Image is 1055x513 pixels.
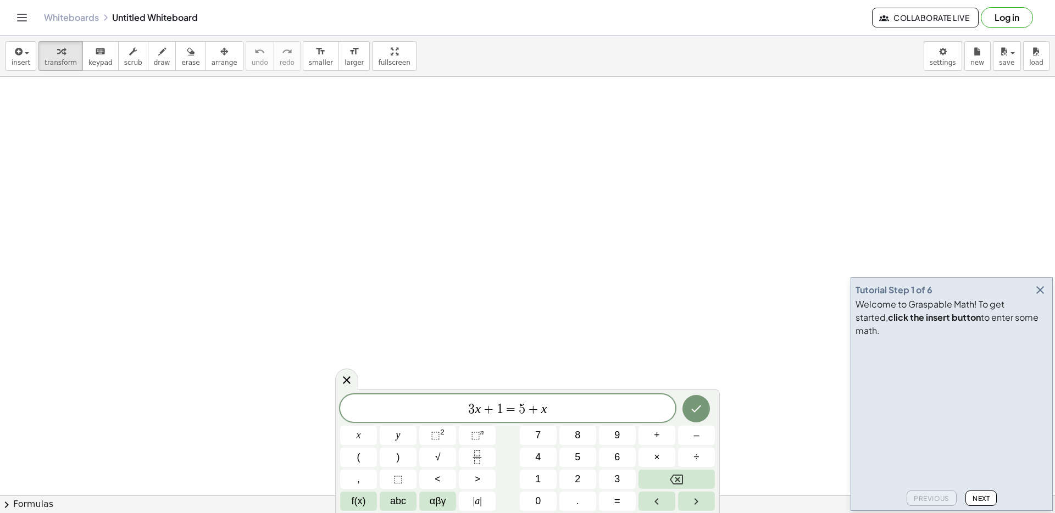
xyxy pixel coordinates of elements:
button: Alphabet [380,492,417,511]
span: arrange [212,59,237,66]
span: Collaborate Live [881,13,969,23]
button: ( [340,448,377,467]
span: smaller [309,59,333,66]
button: Less than [419,470,456,489]
span: scrub [124,59,142,66]
span: 3 [468,403,475,416]
span: = [503,403,519,416]
span: × [654,450,660,465]
button: Right arrow [678,492,715,511]
button: 9 [599,426,636,445]
button: Plus [638,426,675,445]
i: undo [254,45,265,58]
span: keypad [88,59,113,66]
button: Next [965,490,997,506]
span: = [614,494,620,509]
span: | [473,495,475,506]
span: , [357,472,360,487]
button: y [380,426,417,445]
button: 7 [520,426,557,445]
button: 1 [520,470,557,489]
button: scrub [118,41,148,71]
button: Superscript [459,426,496,445]
span: ) [397,450,400,465]
button: draw [148,41,176,71]
button: Minus [678,426,715,445]
span: 3 [614,472,620,487]
span: y [396,428,401,443]
span: f(x) [352,494,366,509]
button: load [1023,41,1050,71]
button: 2 [559,470,596,489]
span: | [480,495,482,506]
button: transform [38,41,83,71]
var: x [541,402,547,416]
span: αβγ [430,494,446,509]
span: load [1029,59,1043,66]
span: a [473,494,482,509]
button: insert [5,41,36,71]
button: 0 [520,492,557,511]
button: Divide [678,448,715,467]
b: click the insert button [888,311,981,323]
span: erase [181,59,199,66]
button: save [993,41,1021,71]
span: settings [930,59,956,66]
button: Times [638,448,675,467]
a: Whiteboards [44,12,99,23]
button: Absolute value [459,492,496,511]
span: Next [973,494,990,503]
button: Placeholder [380,470,417,489]
span: x [357,428,361,443]
i: format_size [315,45,326,58]
button: Greater than [459,470,496,489]
span: 8 [575,428,580,443]
button: Fraction [459,448,496,467]
span: ⬚ [393,472,403,487]
div: Tutorial Step 1 of 6 [856,283,932,297]
span: undo [252,59,268,66]
span: transform [45,59,77,66]
button: 5 [559,448,596,467]
button: undoundo [246,41,274,71]
span: 7 [535,428,541,443]
button: format_sizesmaller [303,41,339,71]
span: + [525,403,541,416]
button: ) [380,448,417,467]
button: Functions [340,492,377,511]
sup: 2 [440,428,445,436]
var: x [475,402,481,416]
button: Toggle navigation [13,9,31,26]
i: format_size [349,45,359,58]
span: ⬚ [471,430,480,440]
sup: n [480,428,484,436]
span: 0 [535,494,541,509]
button: . [559,492,596,511]
span: . [576,494,579,509]
button: Collaborate Live [872,8,979,27]
button: 3 [599,470,636,489]
button: fullscreen [372,41,416,71]
span: fullscreen [378,59,410,66]
button: arrange [206,41,243,71]
button: Equals [599,492,636,511]
span: 2 [575,472,580,487]
span: larger [345,59,364,66]
button: redoredo [274,41,301,71]
span: < [435,472,441,487]
button: Done [682,395,710,422]
button: 6 [599,448,636,467]
button: settings [924,41,962,71]
button: 4 [520,448,557,467]
span: save [999,59,1014,66]
span: ( [357,450,360,465]
span: insert [12,59,30,66]
span: + [481,403,497,416]
button: x [340,426,377,445]
span: redo [280,59,295,66]
button: Left arrow [638,492,675,511]
button: keyboardkeypad [82,41,119,71]
span: – [693,428,699,443]
span: new [970,59,984,66]
button: new [964,41,991,71]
